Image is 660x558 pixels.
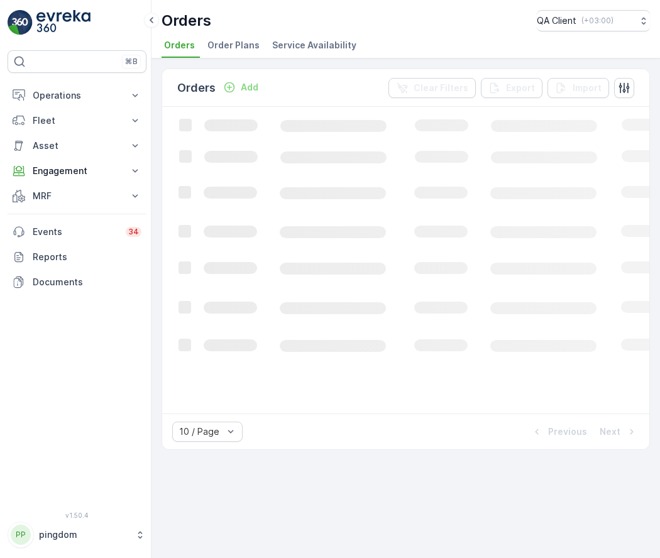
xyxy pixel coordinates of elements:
button: Import [547,78,609,98]
a: Events34 [8,219,146,244]
p: Orders [162,11,211,31]
button: MRF [8,183,146,209]
p: Events [33,226,118,238]
p: Engagement [33,165,121,177]
button: Asset [8,133,146,158]
button: Next [598,424,639,439]
button: QA Client(+03:00) [537,10,650,31]
img: logo_light-DOdMpM7g.png [36,10,91,35]
a: Reports [8,244,146,270]
p: Fleet [33,114,121,127]
p: Asset [33,139,121,152]
button: Previous [529,424,588,439]
button: Fleet [8,108,146,133]
p: MRF [33,190,121,202]
span: Orders [164,39,195,52]
p: Reports [33,251,141,263]
p: 34 [128,227,139,237]
span: Order Plans [207,39,260,52]
p: Next [600,425,620,438]
button: Clear Filters [388,78,476,98]
button: Engagement [8,158,146,183]
p: Clear Filters [414,82,468,94]
p: QA Client [537,14,576,27]
button: Operations [8,83,146,108]
span: Service Availability [272,39,356,52]
button: Add [218,80,263,95]
p: Orders [177,79,216,97]
span: v 1.50.4 [8,511,146,519]
p: Documents [33,276,141,288]
p: Previous [548,425,587,438]
p: Import [573,82,602,94]
img: logo [8,10,33,35]
button: PPpingdom [8,522,146,548]
button: Export [481,78,542,98]
p: Add [241,81,258,94]
p: pingdom [39,528,129,541]
p: Export [506,82,535,94]
p: ⌘B [125,57,138,67]
a: Documents [8,270,146,295]
div: PP [11,525,31,545]
p: ( +03:00 ) [581,16,613,26]
p: Operations [33,89,121,102]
